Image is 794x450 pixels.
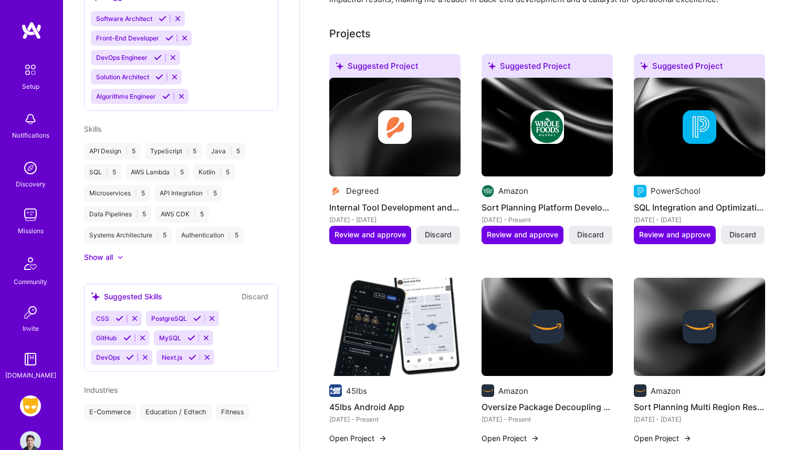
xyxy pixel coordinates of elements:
div: Systems Architecture 5 [84,227,172,244]
img: Invite [20,302,41,323]
img: Company logo [482,384,494,397]
button: Review and approve [329,226,411,244]
img: 45lbs Android App [329,278,461,376]
div: Microservices 5 [84,185,150,202]
div: Data Pipelines 5 [84,206,151,223]
div: Suggested Project [482,54,613,82]
span: DevOps [96,353,120,361]
div: SQL 5 [84,164,121,181]
div: Suggested Project [634,54,765,82]
div: Degreed [346,185,379,196]
button: Review and approve [482,226,563,244]
i: Accept [187,334,195,342]
img: arrow-right [379,434,387,443]
div: Kotlin 5 [193,164,235,181]
span: Review and approve [487,229,558,240]
button: Open Project [329,433,387,444]
span: | [228,231,231,239]
button: Discard [721,226,765,244]
div: [DATE] - [DATE] [329,214,461,225]
h4: Sort Planning Multi Region Resiliency [634,400,765,414]
img: Company logo [683,310,716,343]
div: AWS CDK 5 [155,206,209,223]
div: Amazon [498,385,528,396]
div: Show all [84,252,113,263]
span: DevOps Engineer [96,54,148,61]
img: cover [634,78,765,176]
div: API Design 5 [84,143,141,160]
span: | [136,210,138,218]
i: Reject [171,73,179,81]
button: Review and approve [634,226,716,244]
div: Notifications [12,130,49,141]
h4: Sort Planning Platform Development [482,201,613,214]
img: Company logo [634,185,646,197]
div: PowerSchool [651,185,701,196]
i: Reject [203,353,211,361]
i: Accept [116,315,123,322]
button: Discard [569,226,612,244]
button: Discard [238,290,271,302]
div: [DATE] - Present [482,414,613,425]
div: API Integration 5 [154,185,222,202]
span: | [194,210,196,218]
img: Community [18,251,43,276]
i: icon SuggestedTeams [640,62,648,70]
i: Accept [154,54,162,61]
span: | [135,189,137,197]
button: Open Project [634,433,692,444]
div: [DATE] - [DATE] [634,214,765,225]
span: | [174,168,176,176]
div: Authentication 5 [176,227,244,244]
div: Amazon [651,385,681,396]
img: teamwork [20,204,41,225]
img: cover [482,278,613,376]
span: Review and approve [335,229,406,240]
div: TypeScript 5 [145,143,202,160]
span: PostgreSQL [151,315,187,322]
span: Front-End Developer [96,34,159,42]
i: Reject [174,15,182,23]
span: | [186,147,189,155]
span: Algorithms Engineer [96,92,156,100]
h4: Oversize Package Decoupling Solution [482,400,613,414]
img: cover [329,78,461,176]
span: Software Architect [96,15,152,23]
img: arrow-right [683,434,692,443]
div: AWS Lambda 5 [126,164,189,181]
div: Missions [18,225,44,236]
span: | [207,189,209,197]
div: 45lbs [346,385,367,396]
i: Reject [139,334,147,342]
span: Skills [84,124,101,133]
img: Company logo [378,110,412,144]
i: Reject [141,353,149,361]
i: icon SuggestedTeams [91,292,100,301]
i: Reject [208,315,216,322]
div: Projects [329,26,371,41]
div: Invite [23,323,39,334]
img: Company logo [683,110,716,144]
i: Reject [177,92,185,100]
h4: 45lbs Android App [329,400,461,414]
i: Accept [159,15,166,23]
div: Setup [22,81,39,92]
button: Discard [416,226,460,244]
i: Accept [126,353,134,361]
span: CSS [96,315,109,322]
button: Open Project [482,433,539,444]
div: [DATE] - Present [482,214,613,225]
span: | [106,168,108,176]
div: Suggested Project [329,54,461,82]
span: | [220,168,222,176]
span: Industries [84,385,118,394]
img: logo [21,21,42,40]
span: | [230,147,232,155]
span: Next.js [162,353,182,361]
div: E-Commerce [84,404,136,421]
i: Accept [162,92,170,100]
div: Amazon [498,185,528,196]
div: Community [14,276,47,287]
img: bell [20,109,41,130]
div: Fitness [216,404,249,421]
